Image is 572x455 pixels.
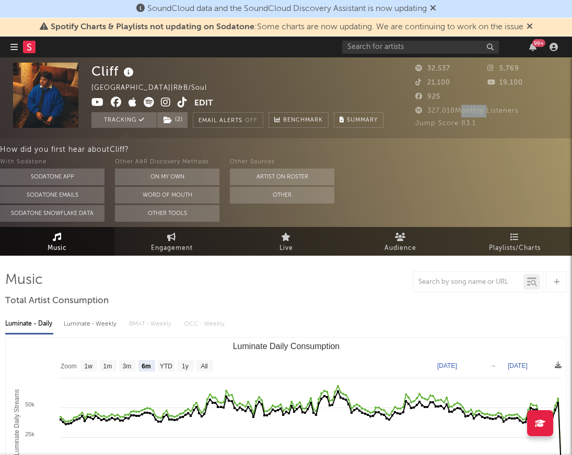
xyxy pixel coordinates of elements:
text: 25k [25,431,34,437]
div: Luminate - Weekly [64,315,119,333]
span: 21,100 [415,79,450,86]
button: Word Of Mouth [115,187,219,203]
span: Summary [347,117,378,123]
span: Spotify Charts & Playlists not updating on Sodatone [51,23,254,31]
text: → [490,362,496,369]
a: Engagement [114,227,229,256]
span: 32,537 [415,65,450,72]
span: Playlists/Charts [489,242,541,255]
span: 5,769 [487,65,519,72]
button: Artist on Roster [230,169,334,185]
button: (2) [157,112,188,128]
em: Off [245,118,258,124]
text: [DATE] [437,362,457,369]
button: 99+ [529,43,536,51]
text: 1m [103,363,112,370]
text: 1y [182,363,189,370]
input: Search by song name or URL [413,278,523,286]
span: Live [279,242,293,255]
a: Audience [343,227,458,256]
input: Search for artists [342,41,499,54]
span: Total Artist Consumption [5,295,109,307]
a: Playlists/Charts [458,227,572,256]
text: YTD [160,363,172,370]
div: Cliff [91,63,136,80]
a: Live [229,227,343,256]
div: Other Sources [230,156,334,169]
span: 925 [415,93,440,100]
text: 3m [123,363,132,370]
div: 99 + [532,39,545,47]
text: Zoom [61,363,77,370]
text: Luminate Daily Consumption [233,342,340,351]
span: SoundCloud data and the SoundCloud Discovery Assistant is now updating [147,5,427,13]
span: Audience [384,242,416,255]
text: 6m [142,363,150,370]
button: Edit [194,97,213,110]
text: 50k [25,401,34,408]
span: 19,100 [487,79,523,86]
div: Other A&R Discovery Methods [115,156,219,169]
button: On My Own [115,169,219,185]
span: Music [48,242,67,255]
span: Dismiss [527,23,533,31]
text: All [201,363,207,370]
span: ( 2 ) [157,112,188,128]
button: Other Tools [115,205,219,222]
span: Benchmark [283,114,323,127]
button: Other [230,187,334,203]
div: Luminate - Daily [5,315,53,333]
text: 1w [85,363,93,370]
button: Tracking [91,112,157,128]
button: Email AlertsOff [193,112,263,128]
text: [DATE] [508,362,528,369]
button: Summary [334,112,383,128]
span: 327,018 Monthly Listeners [415,107,519,114]
span: Engagement [151,242,193,255]
a: Benchmark [269,112,329,128]
span: Jump Score: 83.1 [415,120,476,127]
span: Dismiss [430,5,436,13]
div: [GEOGRAPHIC_DATA] | R&B/Soul [91,82,219,94]
span: : Some charts are now updating. We are continuing to work on the issue [51,23,523,31]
